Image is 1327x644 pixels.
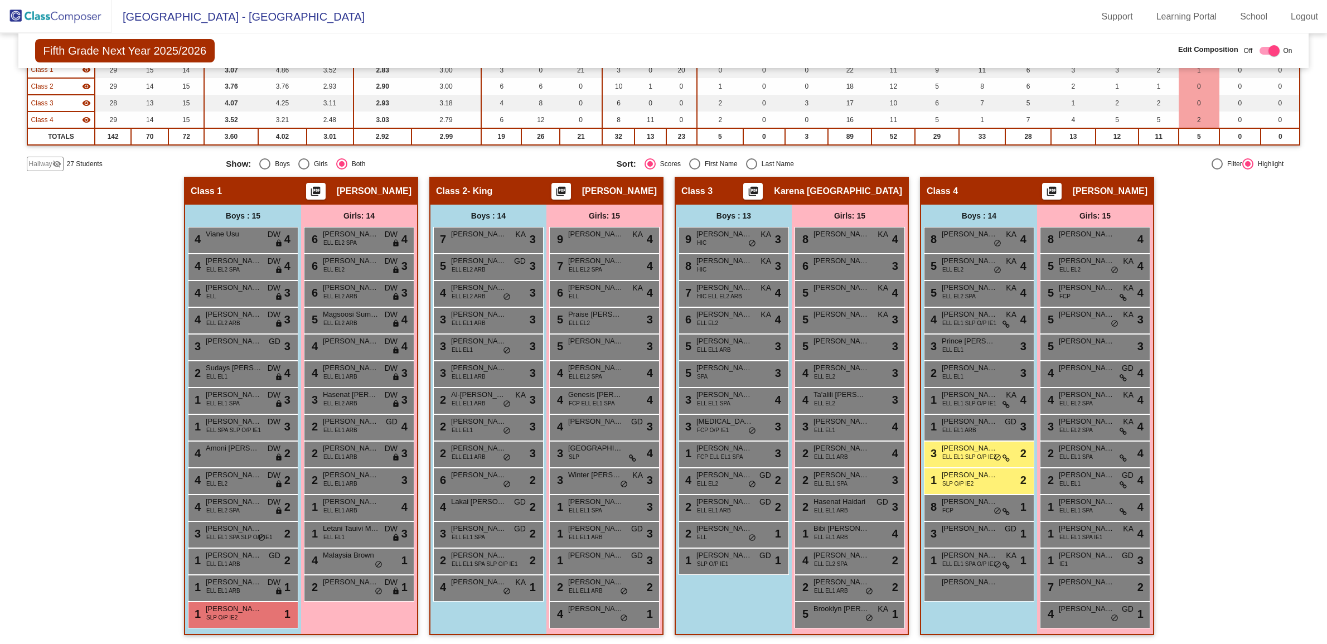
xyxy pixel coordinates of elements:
span: ELL EL2 SPA [323,239,357,247]
span: KA [632,229,643,240]
td: 21 [560,128,602,145]
td: 6 [521,78,560,95]
span: KA [1006,282,1016,294]
span: Show: [226,159,251,169]
span: KA [1006,229,1016,240]
span: ELL EL2 [942,265,963,274]
td: 15 [168,95,204,112]
td: 20 [666,61,697,78]
td: 12 [1096,128,1139,145]
td: 3.11 [307,95,353,112]
span: [PERSON_NAME] [PERSON_NAME] [323,229,379,240]
span: [PERSON_NAME] [451,282,507,293]
span: 4 [1020,258,1026,274]
span: [PERSON_NAME] [582,186,657,197]
td: 2 [1139,61,1179,78]
td: 29 [95,61,131,78]
button: Print Students Details [306,183,326,200]
td: 0 [697,61,743,78]
td: 6 [1005,61,1050,78]
span: [PERSON_NAME] [813,229,869,240]
span: ELL EL2 [323,265,345,274]
td: 13 [131,95,168,112]
td: 0 [1261,128,1300,145]
td: 72 [168,128,204,145]
td: 4.02 [258,128,307,145]
span: 4 [892,231,898,248]
td: 1 [697,78,743,95]
span: 6 [309,260,318,272]
span: [PERSON_NAME] [451,229,507,240]
span: Class 2 [31,81,54,91]
td: 15 [131,61,168,78]
div: Boys [270,159,290,169]
span: 4 [192,233,201,245]
span: Class 3 [31,98,54,108]
span: [PERSON_NAME] [696,255,752,267]
span: do_not_disturb_alt [748,239,756,248]
div: Both [347,159,366,169]
span: 4 [1020,231,1026,248]
span: 5 [928,260,937,272]
td: Dayna Wilkins - No Class Name [27,61,95,78]
div: Boys : 14 [921,205,1037,227]
td: 17 [828,95,871,112]
td: 11 [871,61,915,78]
span: 3 [530,258,536,274]
span: [PERSON_NAME] [568,255,624,267]
span: KA [761,282,771,294]
button: Print Students Details [743,183,763,200]
td: 142 [95,128,131,145]
td: 3.76 [204,78,258,95]
span: [PERSON_NAME] [PERSON_NAME] [696,229,752,240]
td: 13 [635,128,666,145]
span: Class 4 [31,115,54,125]
mat-radio-group: Select an option [617,158,999,170]
td: 21 [560,61,602,78]
span: 27 Students [67,159,103,169]
td: 0 [1219,112,1261,128]
td: 0 [743,128,786,145]
td: 0 [1261,78,1300,95]
td: 5 [1139,112,1179,128]
div: Boys : 13 [676,205,792,227]
td: Karena Barcelona - No Class Name [27,95,95,112]
td: 2 [1096,95,1139,112]
td: 2.48 [307,112,353,128]
span: 6 [309,233,318,245]
td: 3.60 [204,128,258,145]
span: 4 [1137,231,1144,248]
span: DW [385,229,398,240]
td: 16 [828,112,871,128]
td: 15 [168,112,204,128]
td: 7 [959,95,1006,112]
td: 13 [1051,128,1096,145]
td: 2.90 [353,78,411,95]
td: 2 [1051,78,1096,95]
span: [PERSON_NAME] [451,255,507,267]
mat-icon: visibility [82,65,91,74]
span: DW [268,255,280,267]
td: 29 [95,78,131,95]
td: 0 [1219,61,1261,78]
td: 11 [959,61,1006,78]
td: 0 [1179,78,1219,95]
span: [PERSON_NAME] [1073,186,1147,197]
td: 33 [959,128,1006,145]
span: Class 3 [681,186,713,197]
span: 5 [437,260,446,272]
span: ELL EL2 SPA [569,265,602,274]
span: Viane Usu [206,229,261,240]
td: 6 [1005,78,1050,95]
span: 3 [401,284,408,301]
td: 2 [697,112,743,128]
span: 4 [647,231,653,248]
span: 5 [1045,260,1054,272]
td: 28 [1005,128,1050,145]
td: 0 [560,78,602,95]
a: Logout [1282,8,1327,26]
span: DW [268,229,280,240]
span: GD [514,255,526,267]
td: 0 [743,95,786,112]
td: 1 [1179,61,1219,78]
